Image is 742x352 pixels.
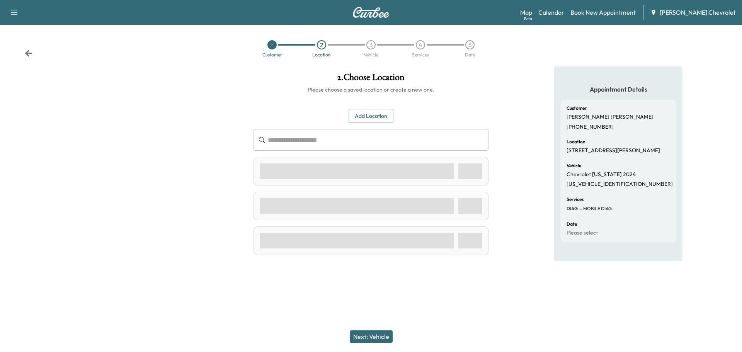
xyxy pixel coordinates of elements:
a: Calendar [538,8,564,17]
h6: Date [567,222,577,226]
p: Please select [567,230,598,236]
p: [STREET_ADDRESS][PERSON_NAME] [567,147,660,154]
img: Curbee Logo [352,7,390,18]
div: Services [412,53,429,57]
span: DIAG [567,206,578,212]
h6: Location [567,139,585,144]
a: MapBeta [520,8,532,17]
h6: Vehicle [567,163,581,168]
div: 2 [317,40,326,49]
div: Back [25,49,32,57]
div: Customer [262,53,282,57]
h6: Please choose a saved location or create a new one. [254,86,488,94]
p: [PERSON_NAME] [PERSON_NAME] [567,114,654,121]
span: MOBILE DIAG. [582,206,613,212]
span: [PERSON_NAME] Chevrolet [660,8,736,17]
p: Chevrolet [US_STATE] 2024 [567,171,636,178]
p: [US_VEHICLE_IDENTIFICATION_NUMBER] [567,181,673,188]
div: Beta [524,16,532,22]
p: [PHONE_NUMBER] [567,124,614,131]
button: Add Location [349,109,393,123]
button: Next: Vehicle [350,330,393,343]
div: 4 [416,40,425,49]
a: Book New Appointment [570,8,636,17]
div: 3 [366,40,376,49]
h1: 2 . Choose Location [254,73,488,86]
div: Date [465,53,475,57]
h6: Services [567,197,584,202]
div: Location [312,53,331,57]
div: 5 [465,40,475,49]
span: - [578,205,582,213]
h6: Customer [567,106,587,111]
h5: Appointment Details [560,85,676,94]
div: Vehicle [364,53,378,57]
